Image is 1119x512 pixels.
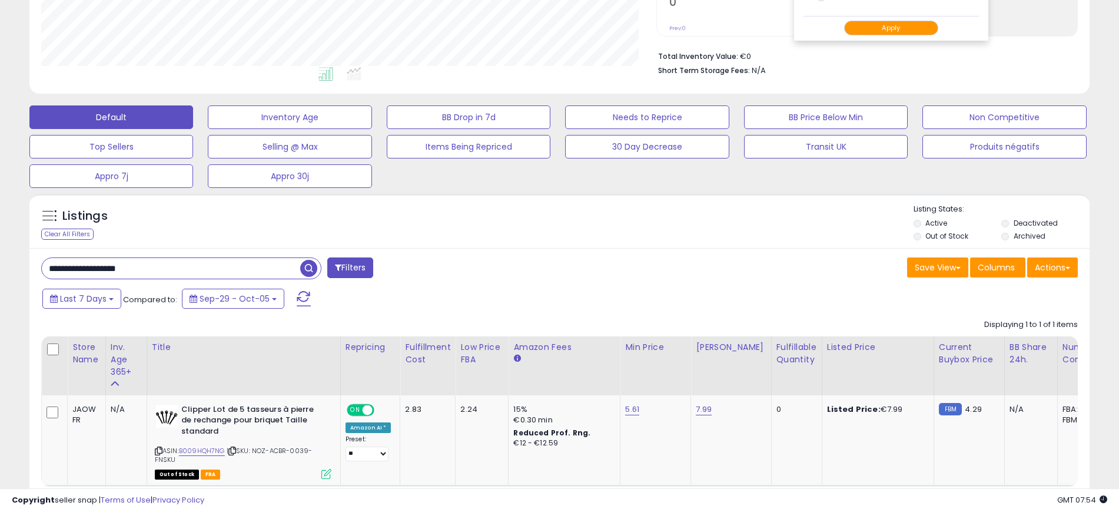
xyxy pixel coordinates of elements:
[513,404,611,415] div: 15%
[658,51,738,61] b: Total Inventory Value:
[460,341,503,366] div: Low Price FBA
[752,65,766,76] span: N/A
[155,404,178,428] img: 41ofGZ8UDFL._SL40_.jpg
[123,294,177,305] span: Compared to:
[155,404,331,478] div: ASIN:
[111,404,138,415] div: N/A
[348,405,363,415] span: ON
[513,438,611,448] div: €12 - €12.59
[907,257,968,278] button: Save View
[669,25,686,32] small: Prev: 0
[42,289,121,309] button: Last 7 Days
[29,135,193,158] button: Top Sellers
[152,341,336,354] div: Title
[922,135,1086,158] button: Produits négatifs
[152,494,204,506] a: Privacy Policy
[346,341,396,354] div: Repricing
[939,403,962,415] small: FBM
[1057,494,1107,506] span: 2025-10-14 07:54 GMT
[111,341,142,378] div: Inv. Age 365+
[1027,257,1078,278] button: Actions
[182,289,284,309] button: Sep-29 - Oct-05
[460,404,499,415] div: 2.24
[1014,218,1058,228] label: Deactivated
[513,428,590,438] b: Reduced Prof. Rng.
[625,341,686,354] div: Min Price
[914,204,1090,215] p: Listing States:
[827,341,929,354] div: Listed Price
[208,164,371,188] button: Appro 30j
[1010,404,1048,415] div: N/A
[844,21,938,35] button: Apply
[346,435,391,462] div: Preset:
[201,470,221,480] span: FBA
[1062,415,1101,425] div: FBM: n/a
[696,341,766,354] div: [PERSON_NAME]
[405,341,450,366] div: Fulfillment Cost
[565,135,729,158] button: 30 Day Decrease
[776,404,813,415] div: 0
[744,105,908,129] button: BB Price Below Min
[1010,341,1052,366] div: BB Share 24h.
[387,135,550,158] button: Items Being Repriced
[1062,341,1105,366] div: Num of Comp.
[373,405,391,415] span: OFF
[970,257,1025,278] button: Columns
[346,422,391,433] div: Amazon AI *
[978,262,1015,273] span: Columns
[200,293,270,305] span: Sep-29 - Oct-05
[696,404,712,415] a: 7.99
[925,218,947,228] label: Active
[984,319,1078,331] div: Displaying 1 to 1 of 1 items
[101,494,151,506] a: Terms of Use
[405,404,446,415] div: 2.83
[60,293,107,305] span: Last 7 Days
[29,164,193,188] button: Appro 7j
[776,341,817,366] div: Fulfillable Quantity
[513,415,611,425] div: €0.30 min
[1014,231,1045,241] label: Archived
[658,48,1069,62] li: €0
[12,495,204,506] div: seller snap | |
[744,135,908,158] button: Transit UK
[29,105,193,129] button: Default
[922,105,1086,129] button: Non Competitive
[513,341,615,354] div: Amazon Fees
[41,229,94,240] div: Clear All Filters
[155,446,312,464] span: | SKU: NOZ-ACBR-0039-FNSKU
[179,446,225,456] a: B009HQH7NG
[208,135,371,158] button: Selling @ Max
[327,257,373,278] button: Filters
[72,404,97,425] div: JAOW FR
[12,494,55,506] strong: Copyright
[565,105,729,129] button: Needs to Reprice
[925,231,968,241] label: Out of Stock
[1062,404,1101,415] div: FBA: n/a
[62,208,108,224] h5: Listings
[827,404,925,415] div: €7.99
[208,105,371,129] button: Inventory Age
[72,341,101,366] div: Store Name
[939,341,1000,366] div: Current Buybox Price
[155,470,199,480] span: All listings that are currently out of stock and unavailable for purchase on Amazon
[965,404,982,415] span: 4.29
[513,354,520,364] small: Amazon Fees.
[827,404,881,415] b: Listed Price:
[181,404,324,440] b: Clipper Lot de 5 tasseurs à pierre de rechange pour briquet Taille standard
[625,404,639,415] a: 5.61
[387,105,550,129] button: BB Drop in 7d
[658,65,750,75] b: Short Term Storage Fees:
